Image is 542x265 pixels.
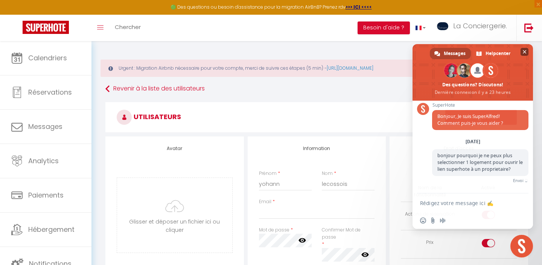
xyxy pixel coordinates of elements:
[259,198,271,205] label: Email
[259,146,375,151] h4: Information
[28,122,62,131] span: Messages
[521,48,528,56] span: Fermer le chat
[430,48,471,59] div: Messages
[431,15,516,41] a: ... La Conciergerie.
[432,103,528,108] span: SuperHote
[430,218,436,224] span: Joindre un fichier 📎
[322,170,333,177] label: Nom
[420,218,426,224] span: Ajouter un émoji 😀
[358,21,410,34] button: Besoin d'aide ?
[105,102,528,132] h3: Utilisateurs
[437,113,503,126] span: Bonjour, Je suis SuperAlfred! Comment puis-je vous aider ?
[109,15,146,41] a: Chercher
[259,170,277,177] label: Prénom
[510,235,533,257] div: Fermer le chat
[466,139,480,144] div: [DATE]
[404,211,456,218] div: Actions de réservation
[117,146,233,151] h4: Avatar
[105,82,528,96] a: Revenir à la liste des utilisateurs
[346,4,372,10] a: >>> ICI <<<<
[524,23,534,32] img: logout
[322,227,375,241] label: Confirmer Mot de passe
[28,190,64,200] span: Paiements
[401,181,459,202] th: Nom de la fonctionnalité
[28,225,75,234] span: Hébergement
[437,152,523,172] span: bonjour pourquoi je ne peux plus selectionner 1 logement pour ouvrir le lien superhote à un propr...
[327,65,373,71] a: [URL][DOMAIN_NAME]
[472,48,516,59] div: Helpcenter
[259,227,289,234] label: Mot de passe
[401,146,517,151] h4: Droit d'accès
[100,60,533,77] div: Urgent : Migration Airbnb nécessaire pour votre compte, merci de suivre ces étapes (5 min) -
[513,178,524,183] span: Envoi
[28,87,72,97] span: Réservations
[444,48,466,59] span: Messages
[23,21,69,34] img: Super Booking
[115,23,141,31] span: Chercher
[404,239,456,246] div: Prix
[420,200,509,207] textarea: Rédigez votre message ici ✍️
[28,156,59,165] span: Analytics
[437,22,448,30] img: ...
[440,218,446,224] span: Message audio
[486,48,510,59] span: Helpcenter
[453,21,507,31] span: La Conciergerie.
[28,53,67,63] span: Calendriers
